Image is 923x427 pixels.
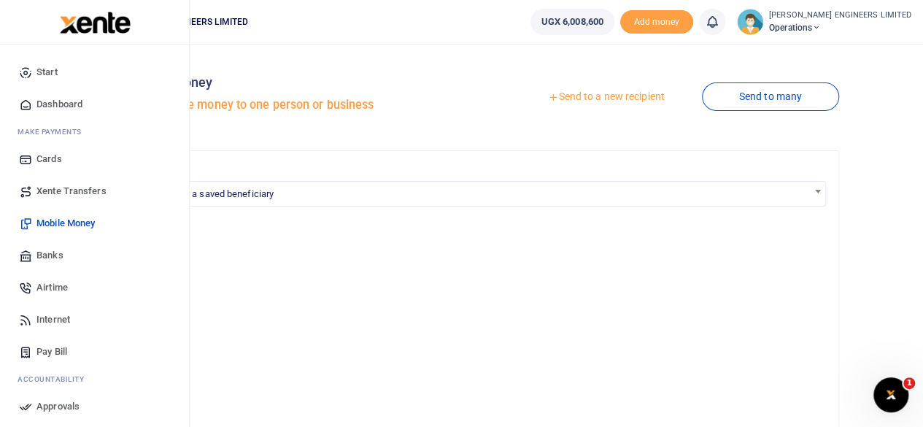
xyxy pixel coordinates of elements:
[12,368,177,391] li: Ac
[903,377,915,389] span: 1
[36,399,80,414] span: Approvals
[12,175,177,207] a: Xente Transfers
[128,74,477,91] h4: Mobile Money
[36,280,68,295] span: Airtime
[12,207,177,239] a: Mobile Money
[128,98,477,112] h5: Send mobile money to one person or business
[511,84,701,110] a: Send to a new recipient
[12,88,177,120] a: Dashboard
[525,9,620,35] li: Wallet ballance
[36,152,62,166] span: Cards
[12,391,177,423] a: Approvals
[12,272,177,304] a: Airtime
[530,9,614,35] a: UGX 6,008,600
[36,184,107,199] span: Xente Transfers
[12,143,177,175] a: Cards
[769,9,911,22] small: [PERSON_NAME] ENGINEERS LIMITED
[769,21,911,34] span: Operations
[28,374,84,385] span: countability
[737,9,911,35] a: profile-user [PERSON_NAME] ENGINEERS LIMITED Operations
[36,312,70,327] span: Internet
[58,16,131,27] a: logo-small logo-large logo-large
[36,248,63,263] span: Banks
[620,10,693,34] li: Toup your wallet
[36,97,82,112] span: Dashboard
[139,181,826,207] span: Search for a saved beneficiary
[12,304,177,336] a: Internet
[620,15,693,26] a: Add money
[737,9,763,35] img: profile-user
[140,182,825,204] span: Search for a saved beneficiary
[541,15,603,29] span: UGX 6,008,600
[36,65,58,80] span: Start
[12,336,177,368] a: Pay Bill
[146,188,274,199] span: Search for a saved beneficiary
[60,12,131,34] img: logo-large
[36,345,67,359] span: Pay Bill
[36,216,95,231] span: Mobile Money
[12,239,177,272] a: Banks
[702,82,839,111] a: Send to many
[873,377,908,412] iframe: Intercom live chat
[12,120,177,143] li: M
[12,56,177,88] a: Start
[620,10,693,34] span: Add money
[25,126,82,137] span: ake Payments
